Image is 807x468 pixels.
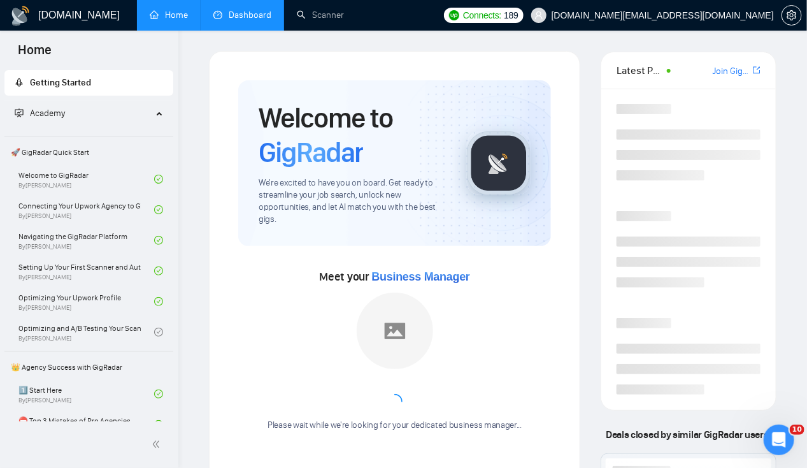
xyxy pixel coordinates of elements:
[18,288,154,316] a: Optimizing Your Upwork ProfileBy[PERSON_NAME]
[154,267,163,275] span: check-circle
[259,135,363,170] span: GigRadar
[504,8,518,22] span: 189
[467,131,531,195] img: gigradar-logo.png
[154,236,163,245] span: check-circle
[782,10,802,20] a: setting
[764,425,794,455] iframe: Intercom live chat
[372,270,470,283] span: Business Manager
[15,78,24,87] span: rocket
[449,10,459,20] img: upwork-logo.png
[601,423,773,446] span: Deals closed by similar GigRadar users
[213,10,271,20] a: dashboardDashboard
[297,10,344,20] a: searchScanner
[154,420,163,429] span: check-circle
[18,226,154,254] a: Navigating the GigRadar PlatformBy[PERSON_NAME]
[30,108,65,119] span: Academy
[713,64,750,78] a: Join GigRadar Slack Community
[386,393,403,410] span: loading
[260,420,529,432] div: Please wait while we're looking for your dedicated business manager...
[154,390,163,399] span: check-circle
[753,65,761,75] span: export
[10,6,31,26] img: logo
[6,355,172,380] span: 👑 Agency Success with GigRadar
[154,205,163,214] span: check-circle
[782,5,802,26] button: setting
[152,438,164,451] span: double-left
[154,328,163,337] span: check-circle
[6,140,172,165] span: 🚀 GigRadar Quick Start
[617,62,662,78] span: Latest Posts from the GigRadar Community
[150,10,188,20] a: homeHome
[30,77,91,88] span: Getting Started
[4,70,173,96] li: Getting Started
[18,411,154,439] a: ⛔ Top 3 Mistakes of Pro Agencies
[463,8,501,22] span: Connects:
[357,293,433,369] img: placeholder.png
[154,297,163,306] span: check-circle
[782,10,801,20] span: setting
[18,165,154,193] a: Welcome to GigRadarBy[PERSON_NAME]
[18,318,154,346] a: Optimizing and A/B Testing Your Scanner for Better ResultsBy[PERSON_NAME]
[15,108,24,117] span: fund-projection-screen
[18,196,154,224] a: Connecting Your Upwork Agency to GigRadarBy[PERSON_NAME]
[8,41,62,68] span: Home
[753,64,761,77] a: export
[259,101,446,170] h1: Welcome to
[320,270,470,284] span: Meet your
[790,425,804,435] span: 10
[259,177,446,226] span: We're excited to have you on board. Get ready to streamline your job search, unlock new opportuni...
[154,175,163,184] span: check-circle
[18,257,154,285] a: Setting Up Your First Scanner and Auto-BidderBy[PERSON_NAME]
[18,380,154,408] a: 1️⃣ Start HereBy[PERSON_NAME]
[15,108,65,119] span: Academy
[534,11,543,20] span: user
